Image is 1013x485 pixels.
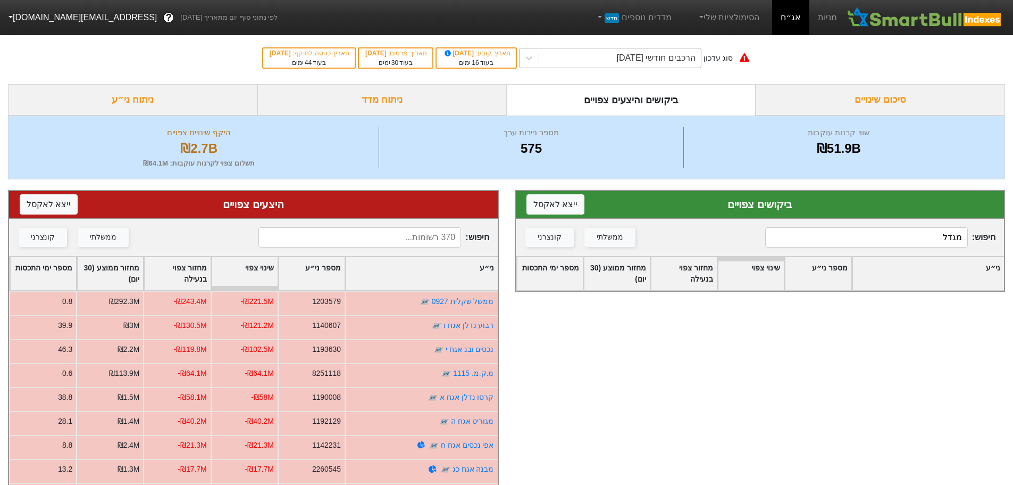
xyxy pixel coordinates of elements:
[312,440,341,451] div: 1142231
[241,320,274,331] div: -₪121.2M
[852,257,1004,290] div: Toggle SortBy
[270,50,292,57] span: [DATE]
[364,58,427,68] div: בעוד ימים
[693,7,764,28] a: הסימולציות שלי
[651,257,717,290] div: Toggle SortBy
[538,232,562,243] div: קונצרני
[269,58,349,68] div: בעוד ימים
[62,296,72,307] div: 0.8
[312,464,341,475] div: 2260545
[382,139,680,158] div: 575
[241,344,274,355] div: -₪102.5M
[212,257,278,290] div: Toggle SortBy
[704,53,733,64] div: סוג עדכון
[440,393,494,401] a: קרסו נדלן אגח א
[312,296,341,307] div: 1203579
[258,227,461,248] input: 370 רשומות...
[58,392,72,403] div: 38.8
[441,441,494,449] a: אפי נכסים אגח ח
[312,392,341,403] div: 1190008
[428,392,438,403] img: tase link
[269,48,349,58] div: תאריך כניסה לתוקף :
[245,416,274,427] div: -₪40.2M
[453,369,493,377] a: מ.ק.מ. 1115
[174,344,207,355] div: -₪119.8M
[144,257,210,290] div: Toggle SortBy
[241,296,274,307] div: -₪221.5M
[441,368,451,379] img: tase link
[77,257,143,290] div: Toggle SortBy
[257,84,507,116] div: ניתוח מדד
[453,465,494,473] a: מבנה אגח כג
[62,368,72,379] div: 0.6
[245,464,274,475] div: -₪17.7M
[305,59,312,67] span: 44
[31,232,55,243] div: קונצרני
[718,257,784,290] div: Toggle SortBy
[166,11,172,25] span: ?
[8,84,257,116] div: ניתוח ני״ע
[420,297,430,307] img: tase link
[20,196,487,212] div: היצעים צפויים
[472,59,479,67] span: 16
[90,232,116,243] div: ממשלתי
[174,296,207,307] div: -₪243.4M
[597,232,623,243] div: ממשלתי
[118,416,140,427] div: ₪1.4M
[432,297,494,306] a: ממשל שקלית 0927
[58,344,72,355] div: 46.3
[279,257,345,290] div: Toggle SortBy
[58,464,72,475] div: 13.2
[765,227,995,248] span: חיפוש :
[845,7,1004,28] img: SmartBull
[245,368,274,379] div: -₪64.1M
[439,416,449,427] img: tase link
[312,416,341,427] div: 1192129
[442,58,510,68] div: בעוד ימים
[584,228,635,247] button: ממשלתי
[365,50,388,57] span: [DATE]
[109,368,139,379] div: ₪113.9M
[584,257,650,290] div: Toggle SortBy
[178,440,206,451] div: -₪21.3M
[58,416,72,427] div: 28.1
[22,158,376,169] div: תשלום צפוי לקרנות עוקבות : ₪64.1M
[20,194,78,215] button: ייצא לאקסל
[312,344,341,355] div: 1193630
[605,13,619,23] span: חדש
[178,416,206,427] div: -₪40.2M
[178,392,206,403] div: -₪58.1M
[526,194,584,215] button: ייצא לאקסל
[118,440,140,451] div: ₪2.4M
[591,7,676,28] a: מדדים נוספיםחדש
[364,48,427,58] div: תאריך פרסום :
[443,50,476,57] span: [DATE]
[174,320,207,331] div: -₪130.5M
[178,368,206,379] div: -₪64.1M
[180,12,278,23] span: לפי נתוני סוף יום מתאריך [DATE]
[58,320,72,331] div: 39.9
[517,257,583,290] div: Toggle SortBy
[22,127,376,139] div: היקף שינויים צפויים
[446,345,494,354] a: נכסים ובנ אגח י
[687,127,991,139] div: שווי קרנות עוקבות
[756,84,1005,116] div: סיכום שינויים
[451,417,494,425] a: מגוריט אגח ה
[245,440,274,451] div: -₪21.3M
[123,320,139,331] div: ₪3M
[507,84,756,116] div: ביקושים והיצעים צפויים
[19,228,67,247] button: קונצרני
[109,296,139,307] div: ₪292.3M
[442,48,510,58] div: תאריך קובע :
[526,196,994,212] div: ביקושים צפויים
[440,464,451,475] img: tase link
[785,257,851,290] div: Toggle SortBy
[525,228,574,247] button: קונצרני
[178,464,206,475] div: -₪17.7M
[22,139,376,158] div: ₪2.7B
[765,227,968,248] input: 205 רשומות...
[10,257,76,290] div: Toggle SortBy
[443,321,494,330] a: רבוע נדלן אגח ו
[118,392,140,403] div: ₪1.5M
[433,344,444,355] img: tase link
